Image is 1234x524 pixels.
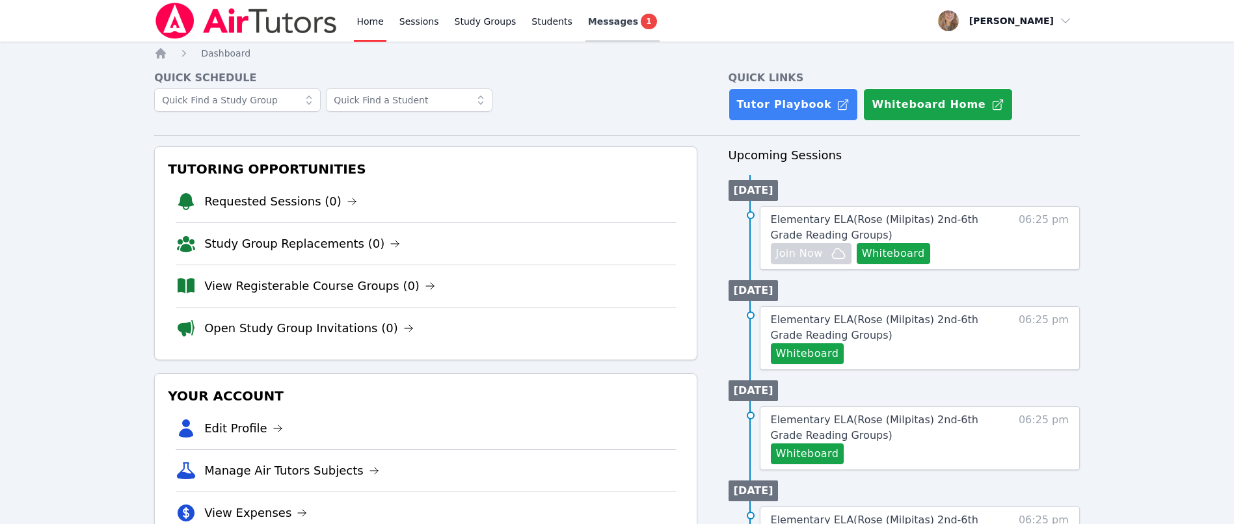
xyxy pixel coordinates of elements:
[771,212,995,243] a: Elementary ELA(Rose (Milpitas) 2nd-6th Grade Reading Groups)
[204,277,435,295] a: View Registerable Course Groups (0)
[641,14,656,29] span: 1
[1019,312,1069,364] span: 06:25 pm
[729,88,859,121] a: Tutor Playbook
[326,88,492,112] input: Quick Find a Student
[1019,212,1069,264] span: 06:25 pm
[729,70,1080,86] h4: Quick Links
[204,235,400,253] a: Study Group Replacements (0)
[729,380,779,401] li: [DATE]
[857,243,930,264] button: Whiteboard
[165,157,686,181] h3: Tutoring Opportunities
[729,280,779,301] li: [DATE]
[771,413,978,441] span: Elementary ELA ( Rose (Milpitas) 2nd-6th Grade Reading Groups )
[729,180,779,201] li: [DATE]
[201,48,250,59] span: Dashboard
[154,70,697,86] h4: Quick Schedule
[771,343,844,364] button: Whiteboard
[154,3,338,39] img: Air Tutors
[771,313,978,341] span: Elementary ELA ( Rose (Milpitas) 2nd-6th Grade Reading Groups )
[729,480,779,501] li: [DATE]
[771,443,844,464] button: Whiteboard
[729,146,1080,164] h3: Upcoming Sessions
[771,312,995,343] a: Elementary ELA(Rose (Milpitas) 2nd-6th Grade Reading Groups)
[154,88,321,112] input: Quick Find a Study Group
[771,412,995,443] a: Elementary ELA(Rose (Milpitas) 2nd-6th Grade Reading Groups)
[588,15,638,28] span: Messages
[204,504,307,522] a: View Expenses
[771,243,852,264] button: Join Now
[776,246,823,261] span: Join Now
[154,47,1080,60] nav: Breadcrumb
[204,192,357,211] a: Requested Sessions (0)
[863,88,1012,121] button: Whiteboard Home
[771,213,978,241] span: Elementary ELA ( Rose (Milpitas) 2nd-6th Grade Reading Groups )
[165,384,686,408] h3: Your Account
[201,47,250,60] a: Dashboard
[204,319,414,337] a: Open Study Group Invitations (0)
[1019,412,1069,464] span: 06:25 pm
[204,462,379,480] a: Manage Air Tutors Subjects
[204,419,283,438] a: Edit Profile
